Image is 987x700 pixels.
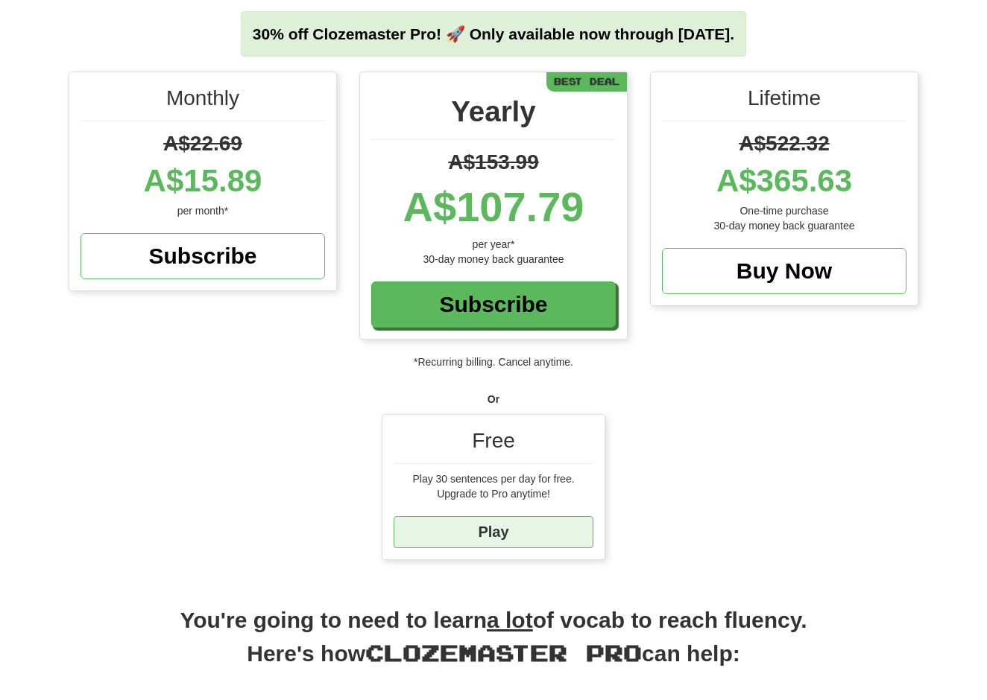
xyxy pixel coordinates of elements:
[662,159,906,203] div: A$365.63
[371,237,616,252] div: per year*
[394,471,593,486] div: Play 30 sentences per day for free.
[371,252,616,267] div: 30-day money back guarantee
[253,25,734,42] strong: 30% off Clozemaster Pro! 🚀 Only available now through [DATE].
[69,605,918,685] h2: You're going to need to learn of vocab to reach fluency. Here's how can help:
[546,72,627,91] div: Best Deal
[487,608,533,632] u: a lot
[81,83,325,121] div: Monthly
[81,159,325,203] div: A$15.89
[739,132,829,155] span: A$522.32
[662,248,906,294] a: Buy Now
[662,203,906,218] div: One-time purchase
[488,393,499,405] strong: Or
[81,203,325,218] div: per month*
[371,281,616,328] a: Subscribe
[371,91,616,140] div: Yearly
[662,218,906,233] div: 30-day money back guarantee
[662,83,906,121] div: Lifetime
[81,233,325,279] a: Subscribe
[448,150,538,174] span: A$153.99
[394,516,593,548] a: Play
[394,486,593,501] div: Upgrade to Pro anytime!
[365,639,642,666] span: Clozemaster Pro
[371,177,616,237] div: A$107.79
[163,132,242,155] span: A$22.69
[394,426,593,464] div: Free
